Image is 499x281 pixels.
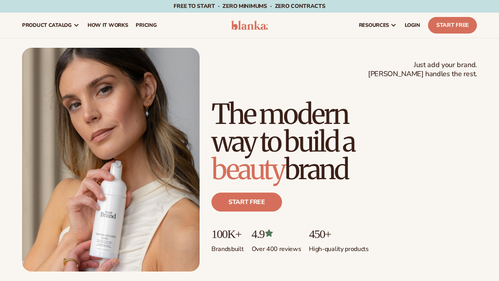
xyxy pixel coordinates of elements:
[231,21,268,30] img: logo
[368,60,477,79] span: Just add your brand. [PERSON_NAME] handles the rest.
[88,22,128,28] span: How It Works
[405,22,420,28] span: LOGIN
[211,100,477,183] h1: The modern way to build a brand
[18,13,84,38] a: product catalog
[174,2,325,10] span: Free to start · ZERO minimums · ZERO contracts
[22,48,200,272] img: Female holding tanning mousse.
[252,227,301,240] p: 4.9
[401,13,424,38] a: LOGIN
[359,22,389,28] span: resources
[84,13,132,38] a: How It Works
[22,22,72,28] span: product catalog
[136,22,157,28] span: pricing
[252,240,301,253] p: Over 400 reviews
[309,227,368,240] p: 450+
[211,193,282,212] a: Start free
[309,240,368,253] p: High-quality products
[211,240,244,253] p: Brands built
[428,17,477,34] a: Start Free
[211,152,284,187] span: beauty
[132,13,161,38] a: pricing
[355,13,401,38] a: resources
[211,227,244,240] p: 100K+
